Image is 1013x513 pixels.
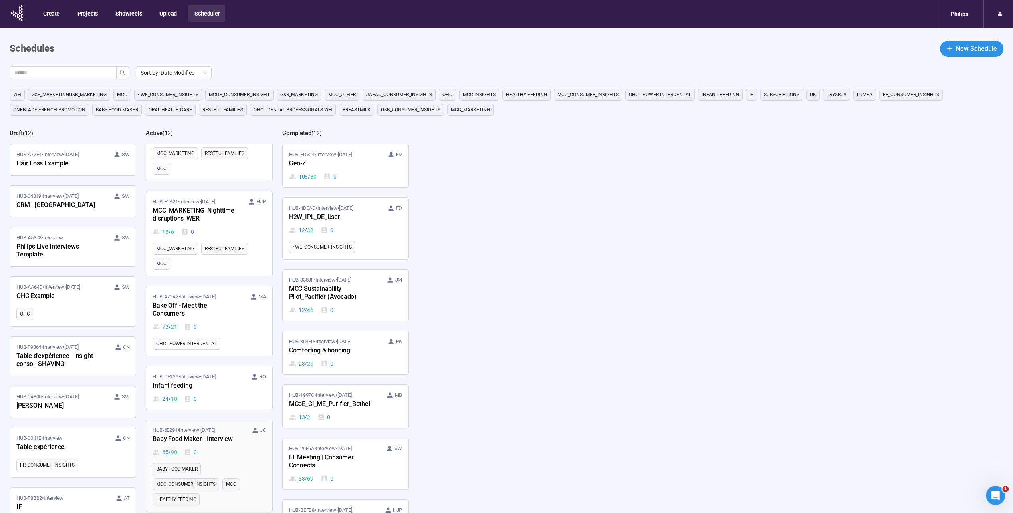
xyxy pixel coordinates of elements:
span: 80 [310,172,317,181]
span: Restful Families [205,149,244,157]
div: 0 [323,172,336,181]
div: Philips [946,6,973,22]
span: / [169,322,171,331]
span: CN [123,434,130,442]
span: JC [260,426,266,434]
span: JM [395,276,402,284]
span: OneBlade French Promotion [13,106,85,114]
span: MCC [226,480,236,488]
span: FR_CONSUMER_INSIGHTS [883,91,939,99]
button: Upload [153,5,182,22]
div: 13 [289,413,310,422]
span: / [305,413,307,422]
span: TRY&BUY [827,91,846,99]
span: Oral Health Care [149,106,192,114]
span: SW [122,192,130,200]
span: Subscriptions [764,91,799,99]
span: HUB-A5378 • Interview [16,234,63,242]
div: Table d'expérience - insight conso - SHAVING [16,351,104,370]
span: MCC_MARKETING [451,106,490,114]
time: [DATE] [201,294,216,300]
span: MCC Insights [463,91,496,99]
span: HUB-0041E • Interview [16,434,63,442]
div: MCC_MARKETING_Nighttime disruptions_WER [153,206,240,224]
button: Create [37,5,65,22]
span: / [169,227,171,236]
span: HUB-6E291 • Interview • [153,426,215,434]
div: LT Meeting | Consumer Connects [289,453,377,471]
span: HUB-F8BB2 • Interview [16,494,63,502]
span: / [169,448,171,457]
a: HUB-AA64D•Interview•[DATE] SWOHC ExampleOHC [10,277,136,326]
time: [DATE] [200,427,215,433]
span: ( 12 ) [23,130,33,136]
div: 0 [317,413,330,422]
span: AT [124,494,130,502]
span: 6 [171,227,174,236]
span: HUB-26E5A • Interview • [289,445,352,453]
div: H2W_IPL_DE_User [289,212,377,223]
div: 23 [289,359,313,368]
a: HUB-04819•Interview•[DATE] SWCRM - [GEOGRAPHIC_DATA] [10,186,136,217]
time: [DATE] [64,193,79,199]
span: HJP [256,198,266,206]
span: 32 [307,226,313,235]
h2: Active [146,129,163,137]
span: JAPAC_CONSUMER_INSIGHTS [366,91,432,99]
span: 1 [1002,486,1009,492]
div: Comforting & bonding [289,346,377,356]
span: FD [396,204,402,212]
span: MCC_CONSUMER_INSIGHTS [156,480,216,488]
a: HUB-4D0AD•Interview•[DATE] FDH2W_IPL_DE_User12 / 320• WE_CONSUMER_INSIGHTS [283,198,408,259]
span: HUB-E0B21 • Interview • [153,198,215,206]
span: HUB-ED324 • Interview • [289,151,352,159]
span: Restful Families [202,106,243,114]
button: Showreels [109,5,147,22]
div: Bake Off - Meet the Consumers [153,301,240,319]
span: FD [396,151,402,159]
span: MCC_MARKETING [156,149,194,157]
div: 0 [321,306,333,314]
span: MCC [156,165,166,173]
span: plus [946,45,953,52]
time: [DATE] [65,394,79,400]
span: / [305,306,307,314]
span: MCC_CONSUMER_INSIGHTS [557,91,619,99]
a: HUB-0A800•Interview•[DATE] SW[PERSON_NAME] [10,386,136,418]
span: 90 [171,448,177,457]
span: ( 12 ) [311,130,322,136]
h1: Schedules [10,41,54,56]
div: 0 [184,322,197,331]
span: G&B_MARKETINGG&B_MARKETING [32,91,107,99]
iframe: Intercom live chat [986,486,1005,505]
span: MCoE_Consumer_Insight [209,91,270,99]
span: WH [13,91,21,99]
span: SW [122,234,130,242]
div: Gen-Z [289,159,377,169]
span: search [119,70,126,76]
span: • WE_CONSUMER_INSIGHTS [293,243,352,251]
a: HUB-A5378•Interview SWPhilips Live Interviews Template [10,227,136,266]
span: New Schedule [956,44,997,54]
span: 10 [171,394,177,403]
span: HUB-4D0AD • Interview • [289,204,353,212]
time: [DATE] [337,392,352,398]
div: 0 [184,394,197,403]
span: 21 [171,322,177,331]
a: HUB-1997C•Interview•[DATE] MBMCoE_CI_ME_Purifier_Bothell13 / 20 [283,385,408,428]
span: HUB-1997C • Interview • [289,391,352,399]
span: Restful Families [205,245,244,253]
span: SW [394,445,402,453]
h2: Draft [10,129,23,137]
div: 24 [153,394,177,403]
time: [DATE] [337,277,351,283]
span: SW [122,151,130,159]
span: / [305,359,307,368]
a: HUB-26E5A•Interview•[DATE] SWLT Meeting | Consumer Connects33 / 690 [283,438,408,489]
div: 72 [153,322,177,331]
span: MCC_other [328,91,356,99]
div: CRM - [GEOGRAPHIC_DATA] [16,200,104,211]
div: MCC Sustainability Pilot_Pacifier (Avocado) [289,284,377,302]
span: ( 12 ) [163,130,173,136]
div: Baby Food Maker - Interview [153,434,240,445]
